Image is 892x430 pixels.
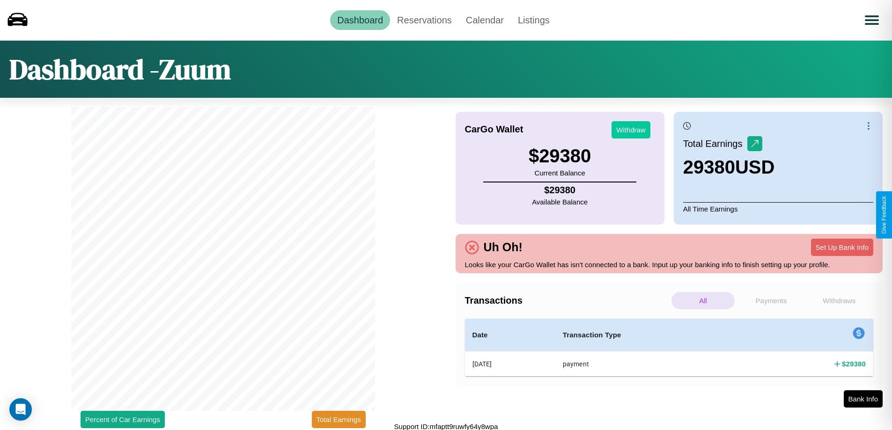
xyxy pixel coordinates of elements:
p: Current Balance [529,167,591,179]
h4: Transaction Type [563,329,740,341]
h4: Date [472,329,548,341]
h1: Dashboard - Zuum [9,50,231,88]
th: [DATE] [465,351,555,377]
h4: Transactions [465,295,669,306]
button: Total Earnings [312,411,366,428]
p: Payments [739,292,803,309]
h3: 29380 USD [683,157,775,178]
div: Open Intercom Messenger [9,398,32,421]
a: Calendar [459,10,511,30]
a: Dashboard [330,10,390,30]
table: simple table [465,319,874,376]
h4: $ 29380 [532,185,588,196]
p: Looks like your CarGo Wallet has isn't connected to a bank. Input up your banking info to finish ... [465,258,874,271]
button: Set Up Bank Info [811,239,873,256]
h4: Uh Oh! [479,241,527,254]
button: Bank Info [844,390,883,408]
button: Percent of Car Earnings [81,411,165,428]
h4: $ 29380 [842,359,866,369]
p: All Time Earnings [683,202,873,215]
h3: $ 29380 [529,146,591,167]
div: Give Feedback [881,196,887,234]
button: Withdraw [612,121,650,138]
h4: CarGo Wallet [465,124,523,135]
p: Withdraws [808,292,871,309]
p: Available Balance [532,196,588,208]
a: Listings [511,10,557,30]
th: payment [555,351,747,377]
button: Open menu [859,7,885,33]
p: All [671,292,735,309]
p: Total Earnings [683,135,747,152]
a: Reservations [390,10,459,30]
